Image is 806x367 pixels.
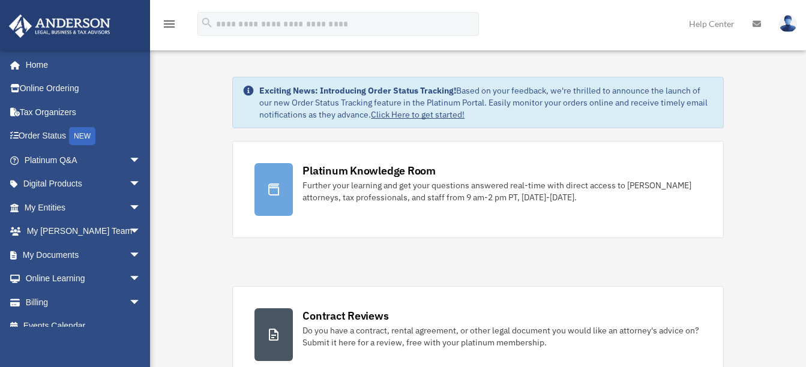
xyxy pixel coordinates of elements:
[8,148,159,172] a: Platinum Q&Aarrow_drop_down
[8,267,159,291] a: Online Learningarrow_drop_down
[302,163,436,178] div: Platinum Knowledge Room
[8,290,159,314] a: Billingarrow_drop_down
[371,109,465,120] a: Click Here to get started!
[129,243,153,267] span: arrow_drop_down
[162,17,176,31] i: menu
[232,141,723,238] a: Platinum Knowledge Room Further your learning and get your questions answered real-time with dire...
[779,15,797,32] img: User Pic
[162,21,176,31] a: menu
[8,314,159,338] a: Events Calendar
[129,219,153,244] span: arrow_drop_down
[129,267,153,291] span: arrow_drop_down
[302,324,701,348] div: Do you have a contract, rental agreement, or other legal document you would like an attorney's ad...
[8,195,159,219] a: My Entitiesarrow_drop_down
[8,124,159,149] a: Order StatusNEW
[8,172,159,196] a: Digital Productsarrow_drop_down
[8,219,159,243] a: My [PERSON_NAME] Teamarrow_drop_down
[129,148,153,173] span: arrow_drop_down
[259,85,713,121] div: Based on your feedback, we're thrilled to announce the launch of our new Order Status Tracking fe...
[129,172,153,197] span: arrow_drop_down
[200,16,214,29] i: search
[8,100,159,124] a: Tax Organizers
[129,290,153,315] span: arrow_drop_down
[129,195,153,220] span: arrow_drop_down
[302,179,701,203] div: Further your learning and get your questions answered real-time with direct access to [PERSON_NAM...
[259,85,456,96] strong: Exciting News: Introducing Order Status Tracking!
[8,77,159,101] a: Online Ordering
[5,14,114,38] img: Anderson Advisors Platinum Portal
[8,243,159,267] a: My Documentsarrow_drop_down
[69,127,95,145] div: NEW
[302,308,388,323] div: Contract Reviews
[8,53,153,77] a: Home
